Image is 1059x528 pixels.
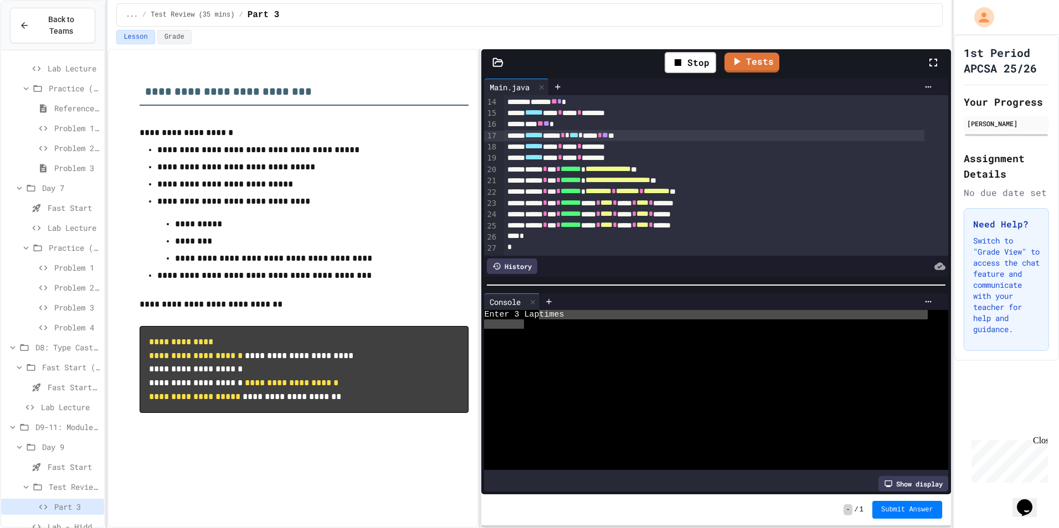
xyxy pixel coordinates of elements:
div: History [487,258,537,274]
span: Test Review (35 mins) [49,481,100,493]
div: My Account [963,4,997,30]
a: Tests [724,53,779,73]
div: No due date set [964,186,1049,199]
span: / [855,505,858,514]
button: Submit Answer [872,501,942,519]
span: ... [126,11,138,19]
span: Fast Start [48,202,100,214]
div: 18 [484,142,498,153]
span: Day 9 [42,441,100,453]
span: Fast Start pt.1 [48,381,100,393]
span: Part 3 [248,8,280,22]
span: Problem 3 [54,162,100,174]
div: Console [484,296,526,308]
button: Back to Teams [10,8,95,43]
div: 17 [484,131,498,142]
div: 21 [484,175,498,187]
div: 20 [484,164,498,175]
h3: Need Help? [973,218,1040,231]
span: Practice (15 mins) [49,82,100,94]
iframe: chat widget [1012,484,1048,517]
button: Lesson [116,30,155,44]
span: Problem 2: Crew Roster [54,142,100,154]
span: Fast Start (5 mins) [42,361,100,373]
div: 14 [484,97,498,108]
span: Reference Link [54,102,100,114]
div: Show display [878,476,948,491]
span: Back to Teams [36,14,86,37]
div: [PERSON_NAME] [967,118,1046,128]
span: Problem 1: Mission Status Display [54,122,100,134]
span: Enter 3 Lap [484,310,539,319]
span: Part 3 [54,501,100,513]
div: 19 [484,153,498,164]
div: 22 [484,187,498,198]
h2: Your Progress [964,94,1049,110]
span: Submit Answer [881,505,933,514]
div: Main.java [484,79,549,95]
div: 16 [484,119,498,130]
span: times [539,310,564,319]
span: Problem 3 [54,302,100,313]
div: 15 [484,108,498,119]
div: 24 [484,209,498,220]
span: - [844,504,852,515]
span: Problem 1 [54,262,100,273]
span: Problem 2: Mission Resource Calculator [54,282,100,293]
div: 27 [484,243,498,254]
span: Fast Start [48,461,100,473]
h2: Assignment Details [964,151,1049,182]
div: Chat with us now!Close [4,4,76,70]
span: Lab Lecture [48,63,100,74]
span: Practice (15 mins) [49,242,100,253]
span: 1 [860,505,863,514]
span: Lab Lecture [48,222,100,234]
div: Main.java [484,81,535,93]
h1: 1st Period APCSA 25/26 [964,45,1049,76]
div: 26 [484,232,498,243]
button: Grade [157,30,192,44]
span: Test Review (35 mins) [151,11,234,19]
div: Console [484,293,540,310]
span: Day 7 [42,182,100,194]
div: Stop [665,52,716,73]
span: / [239,11,243,19]
div: 25 [484,221,498,232]
span: / [142,11,146,19]
span: D8: Type Casting [35,341,100,353]
span: Problem 4 [54,322,100,333]
p: Switch to "Grade View" to access the chat feature and communicate with your teacher for help and ... [973,235,1040,335]
span: Lab Lecture [41,401,100,413]
div: 23 [484,198,498,209]
span: D9-11: Module Wrap Up [35,421,100,433]
iframe: chat widget [967,436,1048,483]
